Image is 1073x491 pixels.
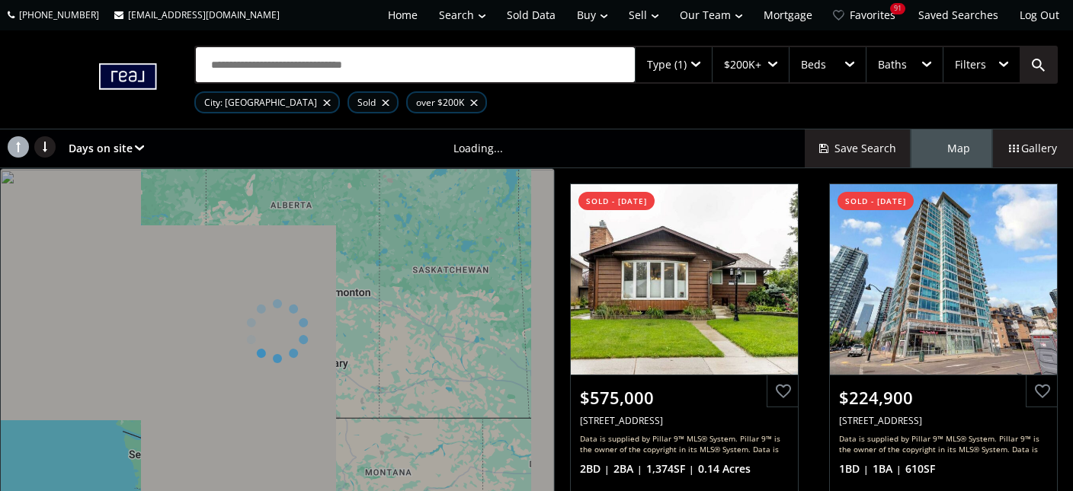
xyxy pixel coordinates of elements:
[878,59,907,70] div: Baths
[839,461,869,477] span: 1 BD
[348,91,399,113] div: Sold
[805,129,911,167] button: Save Search
[698,461,751,477] span: 0.14 Acres
[992,129,1073,167] div: Gallery
[1009,141,1057,156] span: Gallery
[647,59,687,70] div: Type (1)
[580,461,610,477] span: 2 BD
[613,461,642,477] span: 2 BA
[128,8,280,21] span: [EMAIL_ADDRESS][DOMAIN_NAME]
[19,8,99,21] span: [PHONE_NUMBER]
[453,141,503,156] div: Loading...
[194,91,340,113] div: City: [GEOGRAPHIC_DATA]
[580,386,789,410] div: $575,000
[724,59,761,70] div: $200K+
[839,414,1048,427] div: 188 15 Avenue SW #803, Calgary, AB T2R 1S4
[839,433,1044,456] div: Data is supplied by Pillar 9™ MLS® System. Pillar 9™ is the owner of the copyright in its MLS® Sy...
[839,386,1048,410] div: $224,900
[406,91,487,113] div: over $200K
[61,129,144,167] div: Days on site
[107,1,287,29] a: [EMAIL_ADDRESS][DOMAIN_NAME]
[955,59,986,70] div: Filters
[580,433,785,456] div: Data is supplied by Pillar 9™ MLS® System. Pillar 9™ is the owner of the copyright in its MLS® Sy...
[646,461,694,477] span: 1,374 SF
[905,461,935,477] span: 610 SF
[873,461,902,477] span: 1 BA
[580,414,789,427] div: 7120 20 Street SE, Calgary, AB T2C 0P6
[15,49,164,110] img: Logo
[890,3,905,14] div: 91
[801,59,826,70] div: Beds
[934,141,970,156] span: Map
[911,129,992,167] div: Map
